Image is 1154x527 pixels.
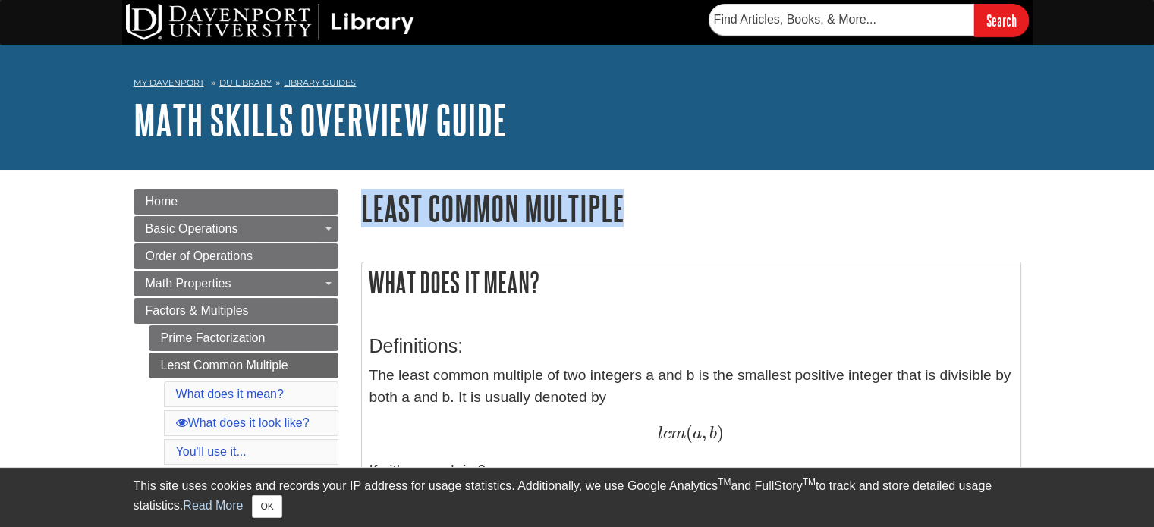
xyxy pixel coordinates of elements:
h3: Definitions: [369,335,1013,357]
a: Library Guides [284,77,356,88]
span: Math Properties [146,277,231,290]
p: The least common multiple of two integers a and b is the smallest positive integer that is divisi... [369,365,1013,409]
a: Home [134,189,338,215]
a: Math Skills Overview Guide [134,96,507,143]
button: Close [252,495,281,518]
a: Prime Factorization [149,325,338,351]
a: Factors & Multiples [134,298,338,324]
span: a [692,425,701,442]
a: You'll use it... [176,445,247,458]
h1: Least Common Multiple [361,189,1021,227]
span: Home [146,195,178,208]
sup: TM [718,477,731,488]
a: Math Properties [134,271,338,296]
img: DU Library [126,4,414,40]
span: ) [717,422,724,443]
nav: breadcrumb [134,73,1021,97]
span: ( [685,422,692,443]
span: m [670,425,685,442]
input: Find Articles, Books, & More... [709,4,974,36]
span: l [657,425,662,442]
span: b [706,425,716,442]
h2: What does it mean? [362,262,1020,303]
form: Searches DU Library's articles, books, and more [709,4,1029,36]
div: This site uses cookies and records your IP address for usage statistics. Additionally, we use Goo... [134,477,1021,518]
span: Basic Operations [146,222,238,235]
a: Read More [183,499,243,512]
a: Least Common Multiple [149,353,338,378]
span: c [662,425,670,442]
span: , [701,422,706,443]
a: My Davenport [134,77,204,89]
a: What does it mean? [176,387,284,400]
span: Factors & Multiples [146,304,249,317]
a: DU Library [219,77,272,88]
input: Search [974,4,1029,36]
span: Order of Operations [146,249,253,262]
sup: TM [803,477,816,488]
a: What does it look like? [176,416,310,429]
a: Order of Operations [134,243,338,269]
a: Basic Operations [134,216,338,242]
